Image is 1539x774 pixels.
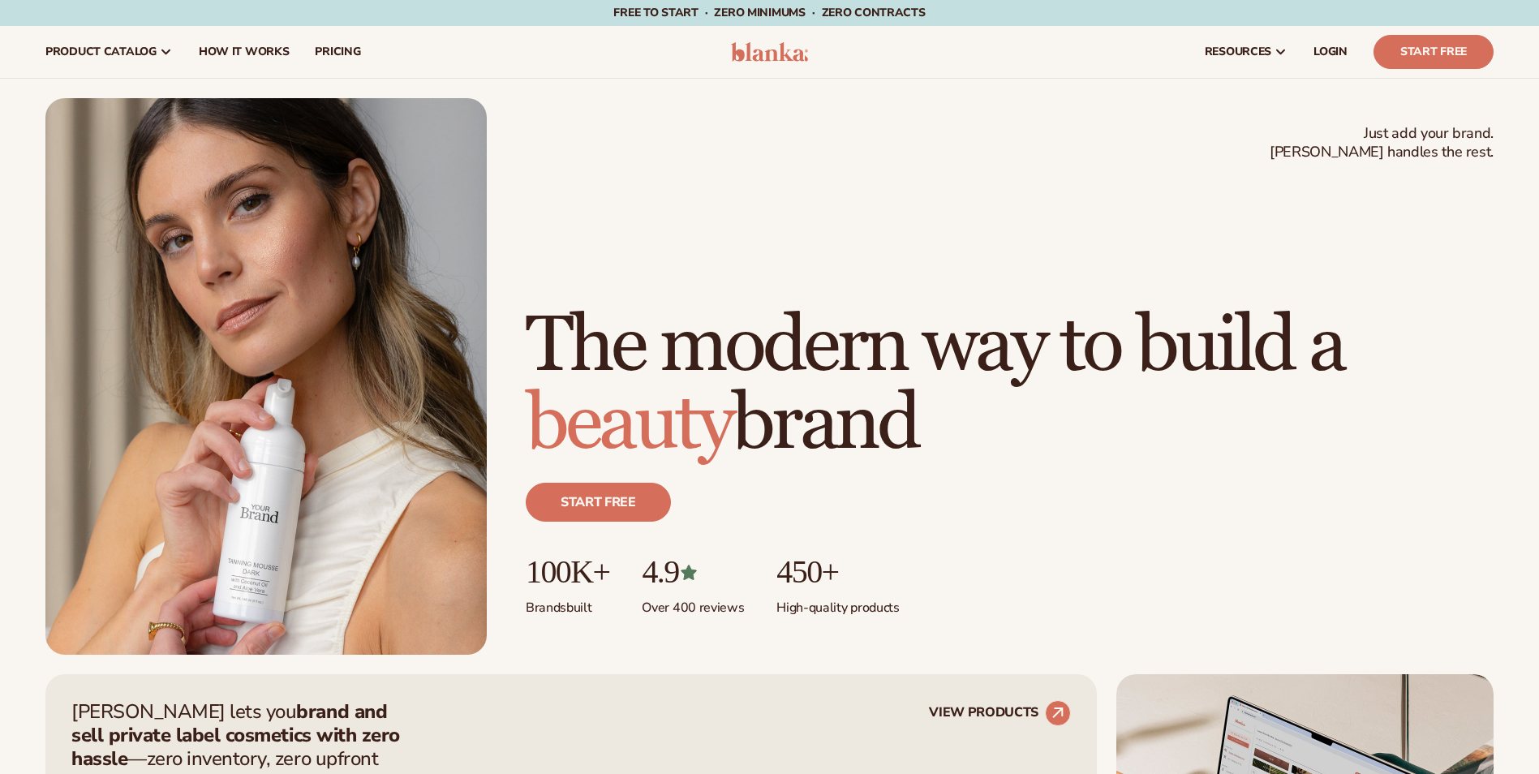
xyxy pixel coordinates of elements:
a: Start free [526,483,671,522]
img: Female holding tanning mousse. [45,98,487,655]
p: 4.9 [642,554,744,590]
a: Start Free [1373,35,1494,69]
img: logo [731,42,808,62]
a: pricing [302,26,373,78]
a: LOGIN [1300,26,1361,78]
a: How It Works [186,26,303,78]
span: Just add your brand. [PERSON_NAME] handles the rest. [1270,124,1494,162]
p: 100K+ [526,554,609,590]
span: beauty [526,376,732,471]
p: Brands built [526,590,609,617]
p: Over 400 reviews [642,590,744,617]
span: Free to start · ZERO minimums · ZERO contracts [613,5,925,20]
span: How It Works [199,45,290,58]
a: VIEW PRODUCTS [929,700,1071,726]
h1: The modern way to build a brand [526,307,1494,463]
strong: brand and sell private label cosmetics with zero hassle [71,699,400,772]
p: High-quality products [776,590,899,617]
span: pricing [315,45,360,58]
span: product catalog [45,45,157,58]
a: product catalog [32,26,186,78]
span: LOGIN [1313,45,1348,58]
p: 450+ [776,554,899,590]
a: resources [1192,26,1300,78]
span: resources [1205,45,1271,58]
